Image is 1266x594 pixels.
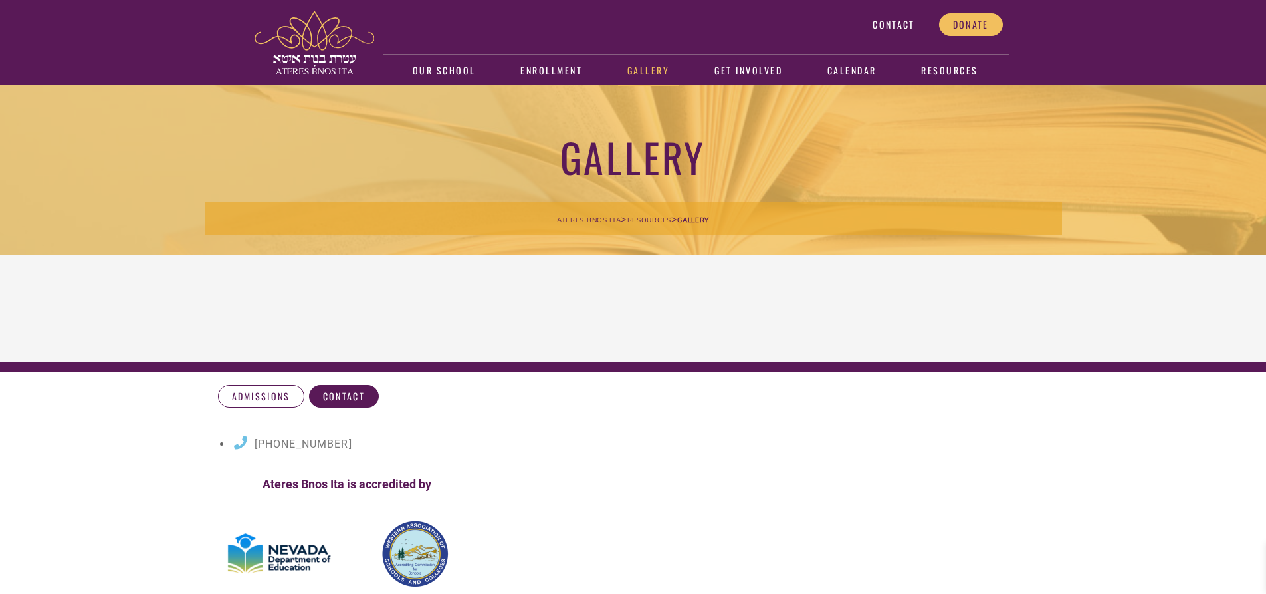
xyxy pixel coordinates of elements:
[557,216,621,224] span: Ateres Bnos Ita
[912,56,988,86] a: Resources
[627,216,671,224] span: Resources
[677,216,709,224] span: Gallery
[557,213,621,225] a: Ateres Bnos Ita
[232,390,290,402] span: Admissions
[221,477,474,492] h4: Ateres Bnos Ita is accredited by
[205,132,1062,182] h1: Gallery
[255,11,374,74] img: ateres
[859,13,928,36] a: Contact
[618,56,679,86] a: Gallery
[205,202,1062,235] div: > >
[255,438,352,450] span: [PHONE_NUMBER]
[218,524,341,583] img: Nevada Dept of Ed Logo
[323,390,365,402] span: Contact
[953,19,989,31] span: Donate
[939,13,1003,36] a: Donate
[382,521,449,587] img: wasc
[817,56,886,86] a: Calendar
[873,19,914,31] span: Contact
[218,385,304,408] a: Admissions
[705,56,792,86] a: Get Involved
[231,438,352,450] a: [PHONE_NUMBER]
[403,56,485,86] a: Our School
[511,56,592,86] a: Enrollment
[309,385,379,408] a: Contact
[627,213,671,225] a: Resources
